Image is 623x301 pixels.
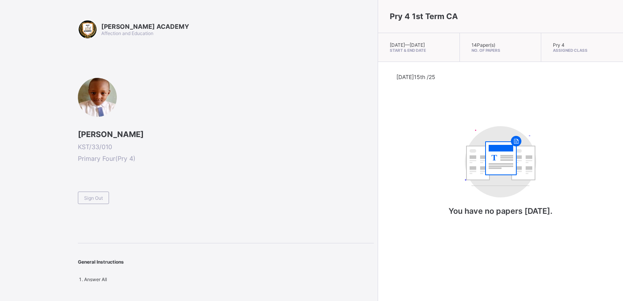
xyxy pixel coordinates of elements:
span: Pry 4 1st Term CA [390,12,458,21]
span: Sign Out [84,195,103,201]
span: Answer All [84,276,107,282]
span: KST/33/010 [78,143,374,151]
span: 14 Paper(s) [472,42,495,48]
span: [DATE] — [DATE] [390,42,425,48]
div: You have no papers today. [422,118,578,231]
span: [PERSON_NAME] ACADEMY [101,23,189,30]
span: Affection and Education [101,30,153,36]
span: [DATE] 15th /25 [396,74,435,80]
span: Start & End Date [390,48,448,53]
p: You have no papers [DATE]. [422,206,578,216]
span: No. of Papers [472,48,530,53]
span: Assigned Class [553,48,611,53]
span: Pry 4 [553,42,565,48]
span: [PERSON_NAME] [78,130,374,139]
span: General Instructions [78,259,124,265]
span: Primary Four ( Pry 4 ) [78,155,374,162]
tspan: T [491,153,497,162]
